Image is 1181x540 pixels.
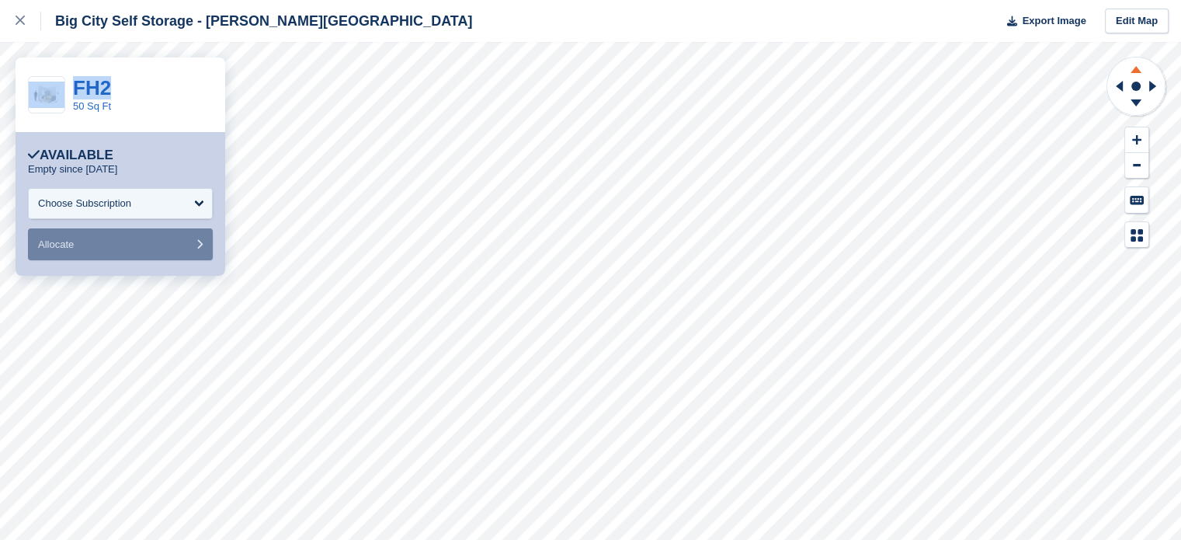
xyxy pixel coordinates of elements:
[28,163,117,176] p: Empty since [DATE]
[41,12,472,30] div: Big City Self Storage - [PERSON_NAME][GEOGRAPHIC_DATA]
[28,228,213,260] button: Allocate
[1125,187,1148,213] button: Keyboard Shortcuts
[73,76,111,99] a: FH2
[1022,13,1085,29] span: Export Image
[73,100,111,112] a: 50 Sq Ft
[38,239,74,250] span: Allocate
[1125,127,1148,153] button: Zoom In
[1125,222,1148,248] button: Map Legend
[998,9,1086,34] button: Export Image
[28,148,113,163] div: Available
[29,82,64,109] img: 50-sqft-unit.jpg
[1105,9,1169,34] a: Edit Map
[38,196,131,211] div: Choose Subscription
[1125,153,1148,179] button: Zoom Out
